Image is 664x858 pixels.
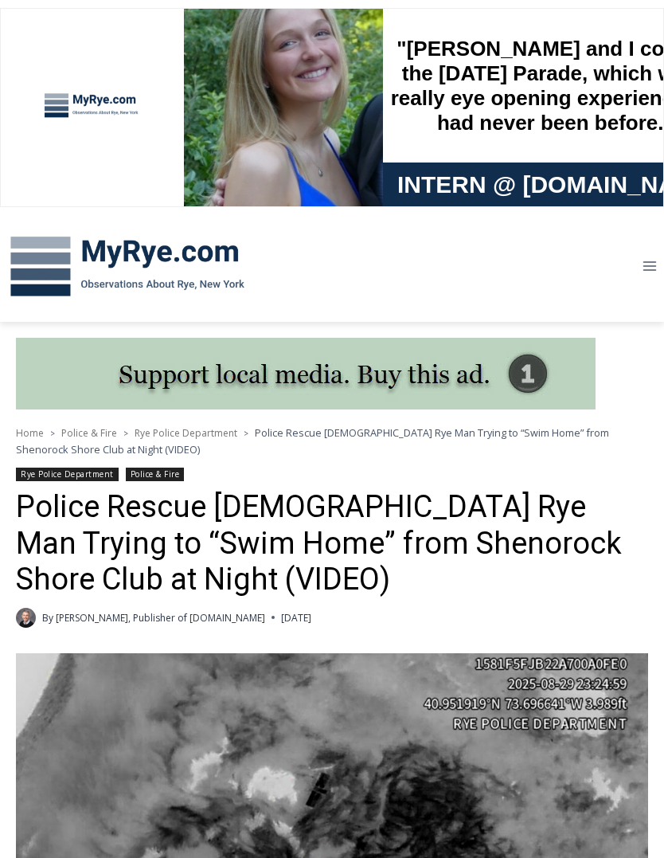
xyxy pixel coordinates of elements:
[16,489,648,598] h1: Police Rescue [DEMOGRAPHIC_DATA] Rye Man Trying to “Swim Home” from Shenorock Shore Club at Night...
[42,610,53,625] span: By
[61,426,117,440] a: Police & Fire
[16,608,36,628] a: Author image
[244,428,248,439] span: >
[281,610,311,625] time: [DATE]
[164,100,234,190] div: "the precise, almost orchestrated movements of cutting and assembling sushi and [PERSON_NAME] mak...
[126,468,185,481] a: Police & Fire
[16,425,609,456] span: Police Rescue [DEMOGRAPHIC_DATA] Rye Man Trying to “Swim Home” from Shenorock Shore Club at Night...
[635,254,664,279] button: Open menu
[123,428,128,439] span: >
[16,426,44,440] a: Home
[16,425,648,457] nav: Breadcrumbs
[56,611,265,625] a: [PERSON_NAME], Publisher of [DOMAIN_NAME]
[50,428,55,439] span: >
[5,164,156,225] span: Open Tues. - Sun. [PHONE_NUMBER]
[16,468,119,481] a: Rye Police Department
[135,426,237,440] a: Rye Police Department
[16,338,596,409] img: support local media, buy this ad
[1,160,160,198] a: Open Tues. - Sun. [PHONE_NUMBER]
